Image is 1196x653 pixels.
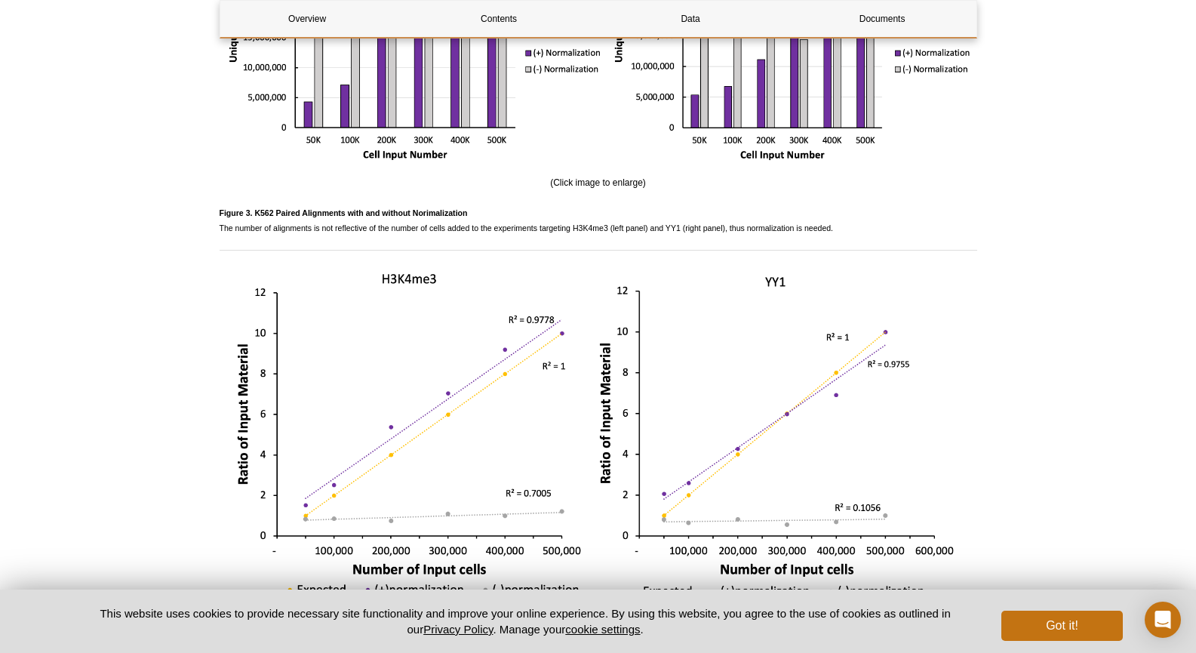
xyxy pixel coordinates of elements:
a: Documents [795,1,970,37]
a: Privacy Policy [423,623,493,636]
img: K562 Paired Alignments [220,264,977,609]
div: (Click image to enlarge) [220,264,977,629]
div: Open Intercom Messenger [1145,602,1181,638]
span: The number of alignments is not reflective of the number of cells added to the experiments target... [220,208,834,233]
button: cookie settings [565,623,640,636]
p: This website uses cookies to provide necessary site functionality and improve your online experie... [74,605,977,637]
a: Contents [412,1,586,37]
a: Overview [220,1,395,37]
a: Data [604,1,778,37]
button: Got it! [1001,611,1122,641]
strong: Figure 3. K562 Paired Alignments with and without Norimalization [220,208,468,217]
